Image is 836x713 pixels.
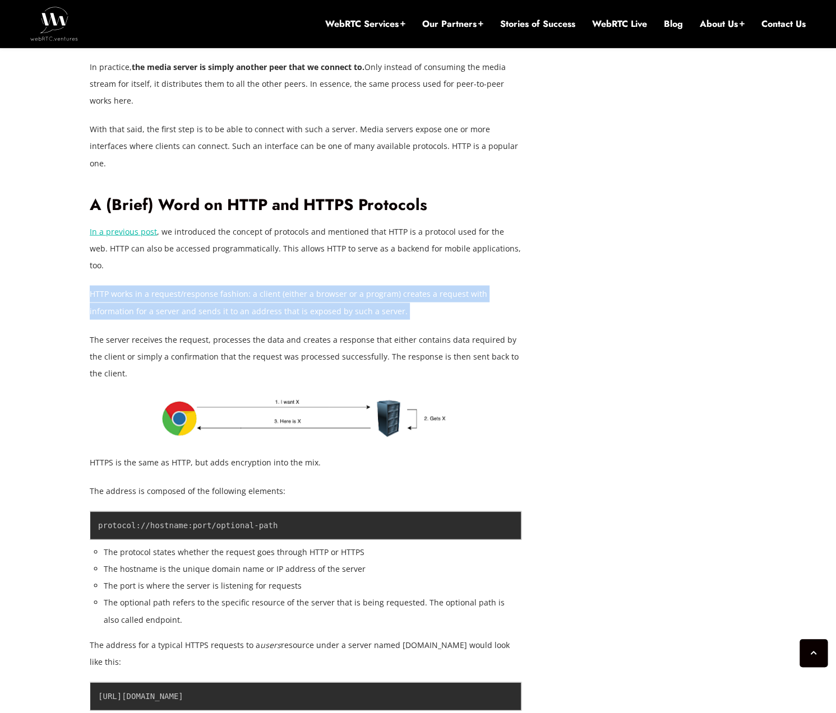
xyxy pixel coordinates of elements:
p: The address is composed of the following elements: [90,483,521,500]
a: In a previous post [90,226,157,237]
a: Our Partners [422,18,483,30]
a: Contact Us [761,18,806,30]
p: The address for a typical HTTPS requests to a resource under a server named [DOMAIN_NAME] would l... [90,637,521,670]
a: Stories of Success [500,18,575,30]
p: The server receives the request, processes the data and creates a response that either contains d... [90,332,521,382]
li: The port is where the server is listening for requests [104,577,521,594]
code: protocol://hostname:port/optional-path [98,521,278,530]
strong: the media server is simply another peer that we connect to. [132,62,364,72]
em: users [260,640,281,650]
p: , we introduced the concept of protocols and mentioned that HTTP is a protocol used for the web. ... [90,223,521,274]
a: Blog [664,18,683,30]
p: HTTP works in a request/response fashion: a client (either a browser or a program) creates a requ... [90,286,521,319]
img: WebRTC.ventures [30,7,78,40]
p: In practice, Only instead of consuming the media stream for itself, it distributes them to all th... [90,59,521,109]
a: WebRTC Services [325,18,405,30]
li: The hostname is the unique domain name or IP address of the server [104,561,521,577]
li: The protocol states whether the request goes through HTTP or HTTPS [104,544,521,561]
h2: A (Brief) Word on HTTP and HTTPS Protocols [90,195,521,215]
p: HTTPS is the same as HTTP, but adds encryption into the mix. [90,454,521,471]
a: WebRTC Live [592,18,647,30]
a: About Us [700,18,745,30]
code: [URL][DOMAIN_NAME] [98,692,183,701]
li: The optional path refers to the specific resource of the server that is being requested. The opti... [104,594,521,628]
p: With that said, the first step is to be able to connect with such a server. Media servers expose ... [90,121,521,171]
